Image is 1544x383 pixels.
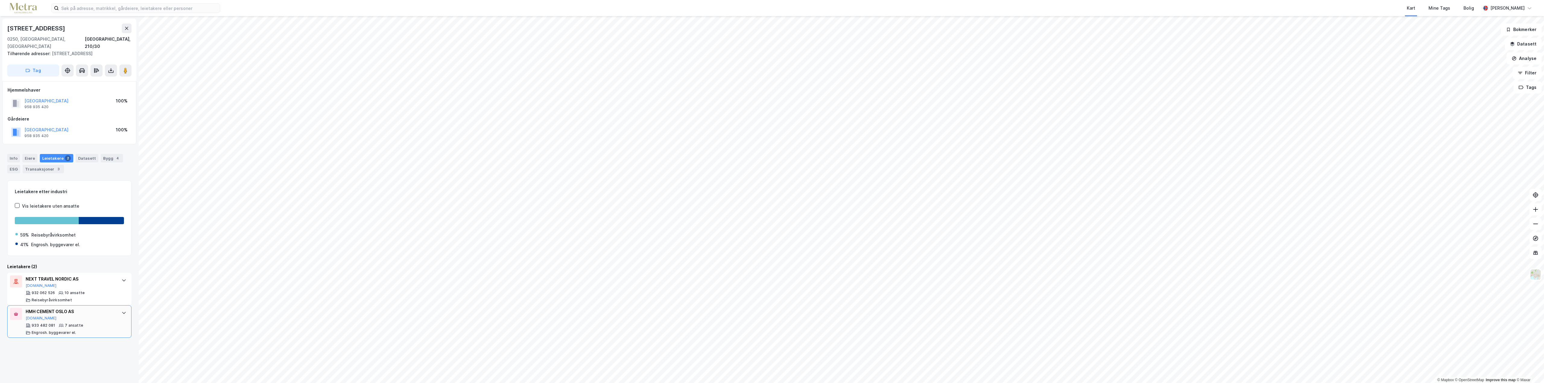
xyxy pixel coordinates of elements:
div: 2 [65,155,71,161]
div: Mine Tags [1429,5,1450,12]
div: Vis leietakere uten ansatte [22,202,79,210]
div: [PERSON_NAME] [1490,5,1525,12]
div: Info [7,154,20,162]
div: 932 062 526 [32,290,55,295]
div: [STREET_ADDRESS] [7,50,127,57]
button: Tags [1514,81,1542,93]
div: Engrosh. byggevarer el. [31,241,80,248]
div: Reisebyråvirksomhet [32,298,72,303]
div: 10 ansatte [65,290,85,295]
div: Hjemmelshaver [8,86,131,94]
img: metra-logo.256734c3b2bbffee19d4.png [10,3,37,14]
div: 7 ansatte [65,323,83,328]
div: [STREET_ADDRESS] [7,24,66,33]
a: OpenStreetMap [1455,378,1484,382]
div: Leietakere (2) [7,263,131,270]
div: Kart [1407,5,1415,12]
button: [DOMAIN_NAME] [26,283,57,288]
input: Søk på adresse, matrikkel, gårdeiere, leietakere eller personer [59,4,220,13]
div: Datasett [76,154,98,162]
button: Tag [7,64,59,77]
div: 3 [55,166,62,172]
button: [DOMAIN_NAME] [26,316,57,321]
a: Improve this map [1486,378,1516,382]
span: Tilhørende adresser: [7,51,52,56]
div: 933 482 081 [32,323,55,328]
div: NEXT TRAVEL NORDIC AS [26,275,115,283]
button: Datasett [1505,38,1542,50]
div: Transaksjoner [23,165,64,173]
div: 59% [20,231,29,239]
div: 41% [20,241,29,248]
a: Mapbox [1437,378,1454,382]
button: Filter [1513,67,1542,79]
div: Bygg [101,154,123,162]
div: Bolig [1463,5,1474,12]
div: 100% [116,126,128,133]
div: Kontrollprogram for chat [1514,354,1544,383]
div: Leietakere etter industri [15,188,124,195]
img: Z [1530,269,1541,280]
div: 4 [115,155,121,161]
div: [GEOGRAPHIC_DATA], 210/30 [85,36,131,50]
button: Bokmerker [1501,24,1542,36]
div: 958 935 420 [24,133,49,138]
div: Reisebyråvirksomhet [31,231,76,239]
iframe: Chat Widget [1514,354,1544,383]
div: 958 935 420 [24,105,49,109]
div: HMH CEMENT OSLO AS [26,308,115,315]
div: ESG [7,165,20,173]
div: Eiere [22,154,37,162]
div: 100% [116,97,128,105]
div: 0250, [GEOGRAPHIC_DATA], [GEOGRAPHIC_DATA] [7,36,85,50]
div: Gårdeiere [8,115,131,123]
div: Engrosh. byggevarer el. [32,330,76,335]
div: Leietakere [40,154,73,162]
button: Analyse [1507,52,1542,64]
